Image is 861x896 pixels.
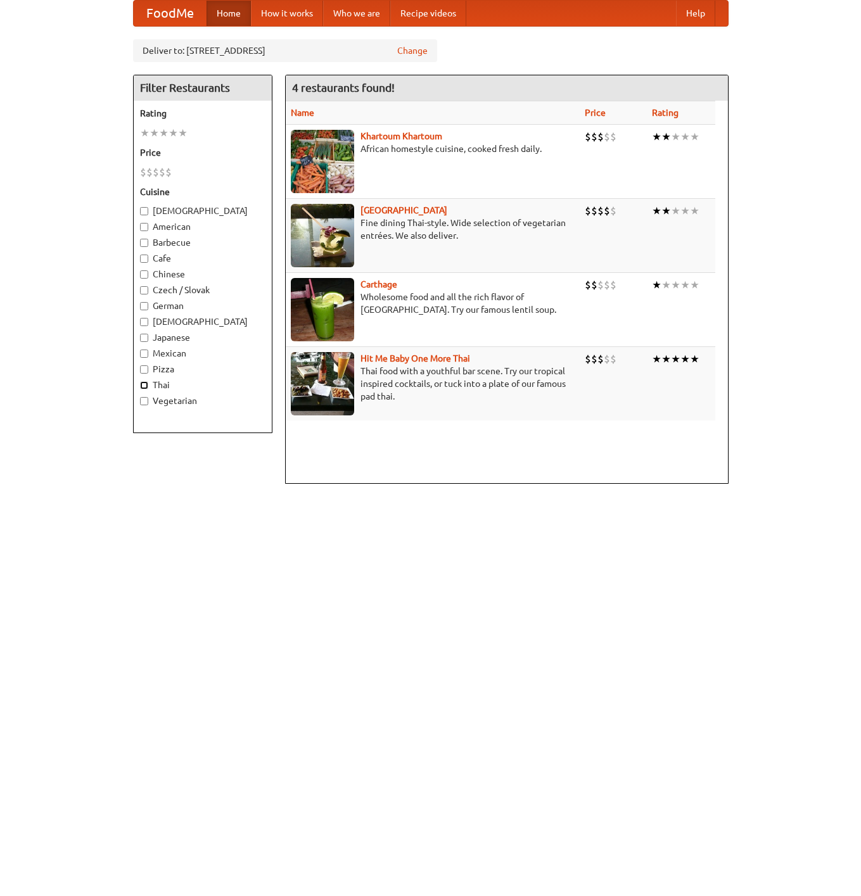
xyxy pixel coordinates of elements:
[604,278,610,292] li: $
[591,204,597,218] li: $
[169,126,178,140] li: ★
[140,270,148,279] input: Chinese
[585,278,591,292] li: $
[291,278,354,341] img: carthage.jpg
[140,318,148,326] input: [DEMOGRAPHIC_DATA]
[676,1,715,26] a: Help
[140,397,148,405] input: Vegetarian
[652,352,661,366] li: ★
[140,363,265,375] label: Pizza
[360,131,442,141] a: Khartoum Khartoum
[140,302,148,310] input: German
[680,278,690,292] li: ★
[585,204,591,218] li: $
[604,130,610,144] li: $
[140,223,148,231] input: American
[140,205,265,217] label: [DEMOGRAPHIC_DATA]
[597,204,604,218] li: $
[146,165,153,179] li: $
[165,165,172,179] li: $
[140,165,146,179] li: $
[140,350,148,358] input: Mexican
[291,217,575,242] p: Fine dining Thai-style. Wide selection of vegetarian entrées. We also deliver.
[291,291,575,316] p: Wholesome food and all the rich flavor of [GEOGRAPHIC_DATA]. Try our famous lentil soup.
[134,1,207,26] a: FoodMe
[680,130,690,144] li: ★
[671,352,680,366] li: ★
[140,347,265,360] label: Mexican
[610,278,616,292] li: $
[291,352,354,415] img: babythai.jpg
[360,205,447,215] a: [GEOGRAPHIC_DATA]
[610,204,616,218] li: $
[251,1,323,26] a: How it works
[604,204,610,218] li: $
[360,353,470,363] a: Hit Me Baby One More Thai
[585,108,606,118] a: Price
[597,278,604,292] li: $
[150,126,159,140] li: ★
[291,108,314,118] a: Name
[140,186,265,198] h5: Cuisine
[661,352,671,366] li: ★
[140,394,265,407] label: Vegetarian
[140,379,265,391] label: Thai
[597,130,604,144] li: $
[140,286,148,294] input: Czech / Slovak
[652,204,661,218] li: ★
[140,236,265,249] label: Barbecue
[140,107,265,120] h5: Rating
[140,268,265,281] label: Chinese
[140,207,148,215] input: [DEMOGRAPHIC_DATA]
[397,44,428,57] a: Change
[610,130,616,144] li: $
[292,82,395,94] ng-pluralize: 4 restaurants found!
[661,204,671,218] li: ★
[140,334,148,342] input: Japanese
[140,146,265,159] h5: Price
[140,126,150,140] li: ★
[159,126,169,140] li: ★
[140,284,265,296] label: Czech / Slovak
[604,352,610,366] li: $
[585,130,591,144] li: $
[140,255,148,263] input: Cafe
[671,278,680,292] li: ★
[652,278,661,292] li: ★
[291,204,354,267] img: satay.jpg
[671,130,680,144] li: ★
[133,39,437,62] div: Deliver to: [STREET_ADDRESS]
[390,1,466,26] a: Recipe videos
[597,352,604,366] li: $
[690,204,699,218] li: ★
[140,252,265,265] label: Cafe
[153,165,159,179] li: $
[140,300,265,312] label: German
[591,130,597,144] li: $
[661,130,671,144] li: ★
[291,130,354,193] img: khartoum.jpg
[140,315,265,328] label: [DEMOGRAPHIC_DATA]
[690,130,699,144] li: ★
[652,108,679,118] a: Rating
[360,279,397,289] a: Carthage
[680,204,690,218] li: ★
[291,365,575,403] p: Thai food with a youthful bar scene. Try our tropical inspired cocktails, or tuck into a plate of...
[207,1,251,26] a: Home
[323,1,390,26] a: Who we are
[652,130,661,144] li: ★
[591,278,597,292] li: $
[134,75,272,101] h4: Filter Restaurants
[671,204,680,218] li: ★
[591,352,597,366] li: $
[159,165,165,179] li: $
[140,220,265,233] label: American
[585,352,591,366] li: $
[690,352,699,366] li: ★
[140,239,148,247] input: Barbecue
[140,365,148,374] input: Pizza
[690,278,699,292] li: ★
